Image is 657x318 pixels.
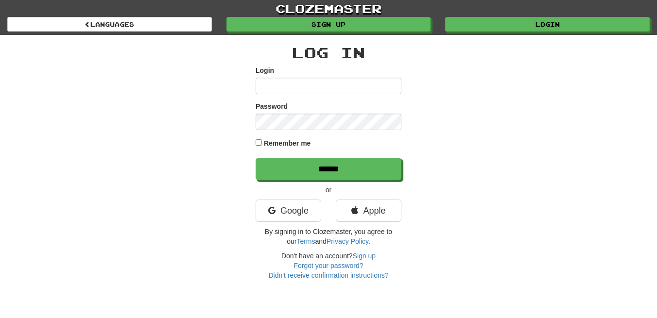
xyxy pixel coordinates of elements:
a: Apple [336,200,401,222]
label: Login [256,66,274,75]
div: Don't have an account? [256,251,401,280]
a: Forgot your password? [294,262,363,269]
h2: Log In [256,45,401,61]
a: Languages [7,17,212,32]
p: or [256,185,401,195]
a: Didn't receive confirmation instructions? [268,271,388,279]
a: Login [445,17,650,32]
a: Terms [296,237,315,245]
a: Google [256,200,321,222]
label: Remember me [264,138,311,148]
a: Sign up [226,17,431,32]
p: By signing in to Clozemaster, you agree to our and . [256,227,401,246]
a: Privacy Policy [327,237,368,245]
label: Password [256,101,288,111]
a: Sign up [353,252,376,260]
